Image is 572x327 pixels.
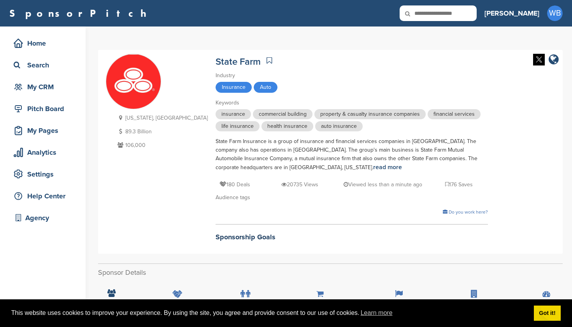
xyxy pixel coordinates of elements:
[8,165,78,183] a: Settings
[12,189,78,203] div: Help Center
[8,100,78,118] a: Pitch Board
[315,121,363,131] span: auto insurance
[12,211,78,225] div: Agency
[216,71,488,80] div: Industry
[12,124,78,138] div: My Pages
[12,102,78,116] div: Pitch Board
[8,209,78,227] a: Agency
[484,5,539,22] a: [PERSON_NAME]
[8,143,78,161] a: Analytics
[533,54,545,65] img: Twitter white
[216,99,488,107] div: Keywords
[216,232,488,242] h2: Sponsorship Goals
[12,167,78,181] div: Settings
[12,36,78,50] div: Home
[253,109,312,119] span: commercial building
[373,163,402,171] a: read more
[12,80,78,94] div: My CRM
[549,54,559,67] a: company link
[261,121,313,131] span: health insurance
[547,5,563,21] span: WB
[8,187,78,205] a: Help Center
[428,109,481,119] span: financial services
[443,209,488,215] a: Do you work here?
[219,180,250,189] p: 180 Deals
[360,307,394,319] a: learn more about cookies
[216,193,488,202] div: Audience tags
[9,8,151,18] a: SponsorPitch
[8,122,78,140] a: My Pages
[8,34,78,52] a: Home
[281,180,318,189] p: 20735 Views
[12,145,78,159] div: Analytics
[216,109,251,119] span: insurance
[254,82,277,93] span: Auto
[216,137,488,172] div: State Farm Insurance is a group of insurance and financial services companies in [GEOGRAPHIC_DATA...
[216,121,260,131] span: life insurance
[344,180,422,189] p: Viewed less than a minute ago
[449,209,488,215] span: Do you work here?
[484,8,539,19] h3: [PERSON_NAME]
[8,56,78,74] a: Search
[116,127,208,136] p: 89.3 Billion
[534,306,561,321] a: dismiss cookie message
[11,307,528,319] span: This website uses cookies to improve your experience. By using the site, you agree and provide co...
[216,82,252,93] span: Insurance
[8,78,78,96] a: My CRM
[116,140,208,150] p: 106,000
[541,296,566,321] iframe: Button to launch messaging window
[445,180,473,189] p: 176 Saves
[116,113,208,123] p: [US_STATE], [GEOGRAPHIC_DATA]
[106,55,161,109] img: Sponsorpitch & State Farm
[98,267,563,278] h2: Sponsor Details
[216,56,261,67] a: State Farm
[314,109,426,119] span: property & casualty insurance companies
[12,58,78,72] div: Search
